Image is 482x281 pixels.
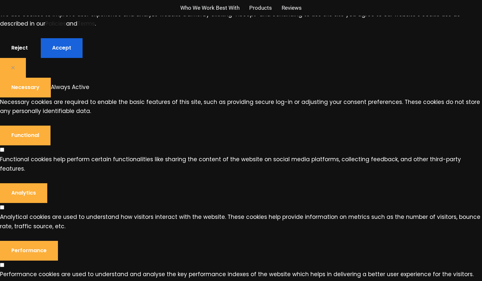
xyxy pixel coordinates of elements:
[11,66,15,69] img: Close
[249,3,272,13] a: Products
[180,3,240,13] a: Who We Work Best With
[77,20,95,28] a: Terms
[45,20,66,28] a: Policies
[41,38,83,58] button: Accept
[51,83,89,91] span: Always Active
[282,3,302,13] a: Reviews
